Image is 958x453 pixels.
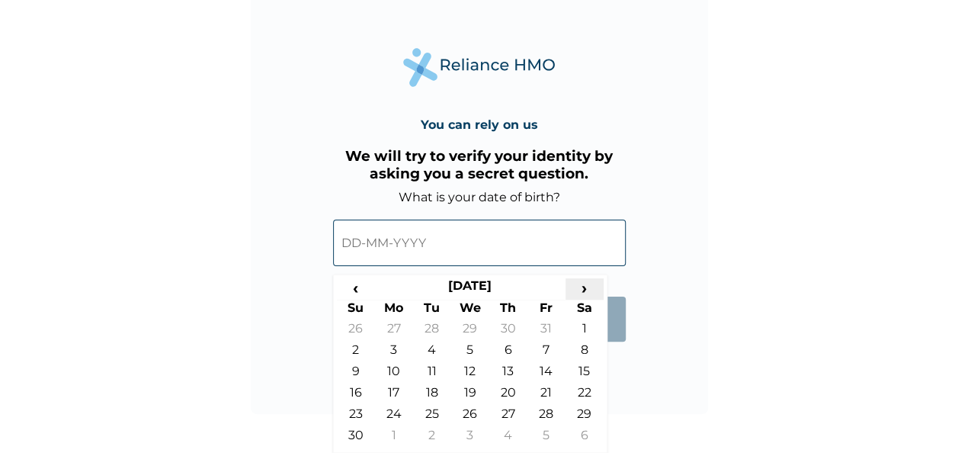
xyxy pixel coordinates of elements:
td: 26 [337,321,375,342]
td: 22 [566,385,604,406]
td: 5 [527,428,566,449]
td: 4 [489,428,527,449]
td: 16 [337,385,375,406]
th: Fr [527,300,566,321]
td: 1 [375,428,413,449]
td: 15 [566,364,604,385]
img: Reliance Health's Logo [403,48,556,87]
th: Th [489,300,527,321]
h3: We will try to verify your identity by asking you a secret question. [333,147,626,182]
td: 2 [413,428,451,449]
td: 11 [413,364,451,385]
td: 18 [413,385,451,406]
label: What is your date of birth? [399,190,560,204]
td: 9 [337,364,375,385]
td: 17 [375,385,413,406]
td: 6 [489,342,527,364]
th: Tu [413,300,451,321]
td: 27 [489,406,527,428]
th: We [451,300,489,321]
td: 31 [527,321,566,342]
td: 29 [451,321,489,342]
td: 29 [566,406,604,428]
td: 23 [337,406,375,428]
td: 30 [489,321,527,342]
th: Sa [566,300,604,321]
td: 12 [451,364,489,385]
td: 27 [375,321,413,342]
td: 30 [337,428,375,449]
td: 26 [451,406,489,428]
td: 13 [489,364,527,385]
th: Su [337,300,375,321]
th: Mo [375,300,413,321]
td: 6 [566,428,604,449]
td: 2 [337,342,375,364]
td: 5 [451,342,489,364]
td: 3 [375,342,413,364]
td: 20 [489,385,527,406]
td: 7 [527,342,566,364]
span: › [566,278,604,297]
td: 24 [375,406,413,428]
td: 1 [566,321,604,342]
th: [DATE] [375,278,566,300]
td: 10 [375,364,413,385]
td: 19 [451,385,489,406]
td: 4 [413,342,451,364]
td: 3 [451,428,489,449]
td: 28 [527,406,566,428]
td: 21 [527,385,566,406]
td: 25 [413,406,451,428]
span: ‹ [337,278,375,297]
input: DD-MM-YYYY [333,220,626,266]
td: 8 [566,342,604,364]
td: 28 [413,321,451,342]
h4: You can rely on us [421,117,538,132]
td: 14 [527,364,566,385]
